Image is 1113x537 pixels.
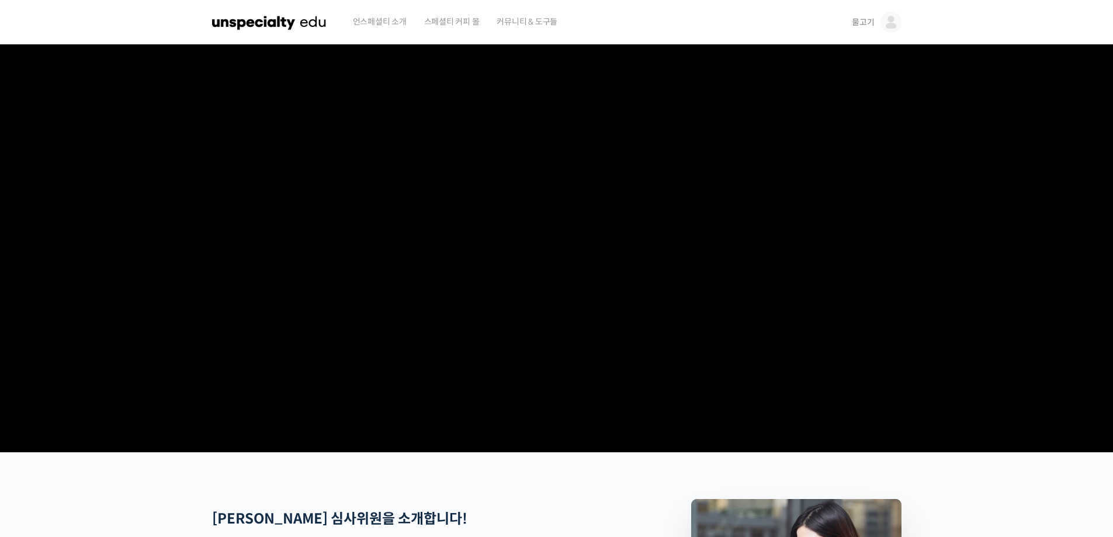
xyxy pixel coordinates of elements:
h2: ! [212,511,629,528]
strong: [PERSON_NAME] 심사위원을 소개합니다 [212,510,462,528]
span: 물고기 [852,17,874,27]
